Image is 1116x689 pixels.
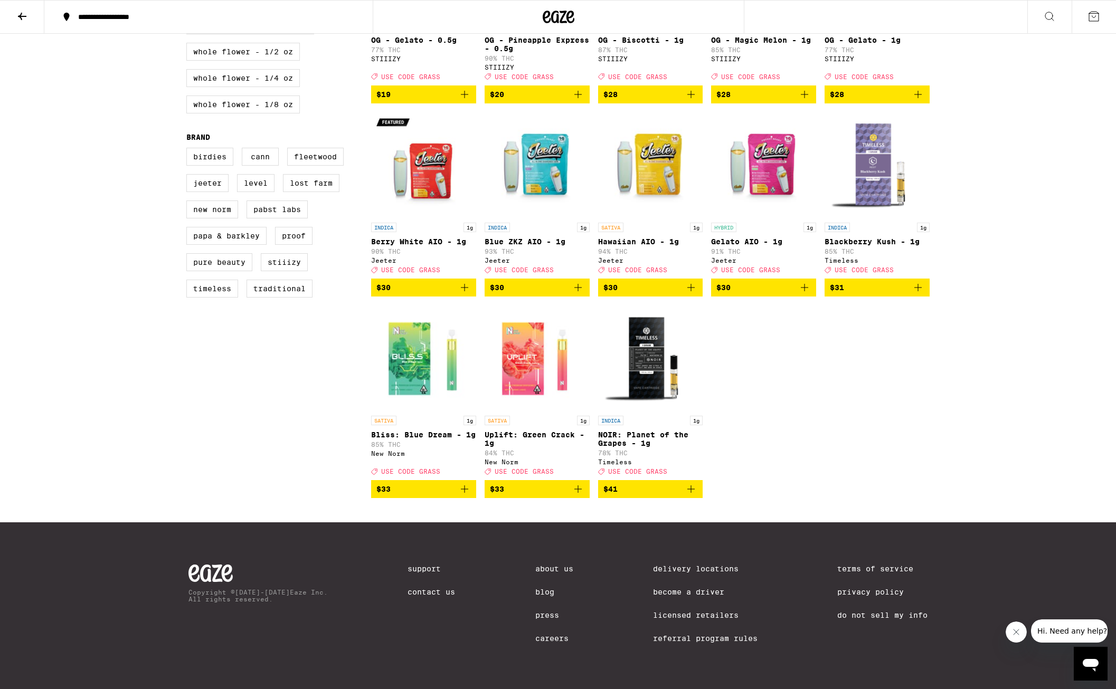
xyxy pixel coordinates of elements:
button: Add to bag [485,85,590,103]
label: Cann [242,148,279,166]
label: Whole Flower - 1/8 oz [186,95,300,113]
span: USE CODE GRASS [721,73,780,80]
div: Jeeter [598,257,703,264]
p: Blue ZKZ AIO - 1g [485,237,590,246]
label: Pabst Labs [247,200,308,218]
label: Jeeter [186,174,229,192]
div: New Norm [371,450,476,457]
a: Licensed Retailers [653,611,758,619]
img: Timeless - Blackberry Kush - 1g [825,112,930,217]
div: Timeless [598,458,703,465]
p: Bliss: Blue Dream - 1g [371,430,476,439]
button: Add to bag [485,480,590,498]
p: Blackberry Kush - 1g [825,237,930,246]
p: SATIVA [485,416,510,425]
img: Jeeter - Gelato AIO - 1g [711,112,816,217]
p: Gelato AIO - 1g [711,237,816,246]
p: 90% THC [485,55,590,62]
button: Add to bag [711,279,816,296]
p: OG - Gelato - 1g [825,36,930,44]
button: Add to bag [371,480,476,498]
button: Add to bag [711,85,816,103]
span: USE CODE GRASS [381,266,440,273]
p: 91% THC [711,248,816,255]
a: Press [535,611,573,619]
p: 1g [690,223,703,232]
a: Do Not Sell My Info [837,611,928,619]
a: Become a Driver [653,588,758,596]
button: Add to bag [485,279,590,296]
span: USE CODE GRASS [495,468,554,475]
label: Timeless [186,280,238,298]
p: 77% THC [825,46,930,53]
button: Add to bag [371,279,476,296]
label: New Norm [186,200,238,218]
p: 85% THC [371,441,476,448]
img: Jeeter - Blue ZKZ AIO - 1g [485,112,590,217]
p: 87% THC [598,46,703,53]
p: Uplift: Green Crack - 1g [485,430,590,447]
img: Timeless - NOIR: Planet of the Grapes - 1g [598,305,703,410]
button: Add to bag [598,85,703,103]
span: $30 [603,283,618,292]
a: Open page for Blackberry Kush - 1g from Timeless [825,112,930,279]
img: Jeeter - Berry White AIO - 1g [371,112,476,217]
span: $20 [490,90,504,99]
p: 77% THC [371,46,476,53]
p: 1g [464,223,476,232]
span: USE CODE GRASS [495,73,554,80]
p: 1g [464,416,476,425]
label: STIIIZY [261,253,308,271]
span: $41 [603,485,618,493]
p: INDICA [485,223,510,232]
a: Open page for Bliss: Blue Dream - 1g from New Norm [371,305,476,480]
span: $33 [376,485,391,493]
label: Traditional [247,280,313,298]
div: STIIIZY [371,55,476,62]
p: HYBRID [711,223,736,232]
p: 84% THC [485,449,590,456]
p: Berry White AIO - 1g [371,237,476,246]
label: Lost Farm [283,174,339,192]
div: STIIIZY [825,55,930,62]
p: 90% THC [371,248,476,255]
p: 85% THC [825,248,930,255]
span: USE CODE GRASS [608,73,667,80]
img: Jeeter - Hawaiian AIO - 1g [598,112,703,217]
iframe: Close message [1006,621,1027,643]
p: Copyright © [DATE]-[DATE] Eaze Inc. All rights reserved. [188,589,328,602]
span: $30 [376,283,391,292]
p: SATIVA [371,416,396,425]
span: USE CODE GRASS [608,266,667,273]
span: USE CODE GRASS [381,73,440,80]
p: 1g [803,223,816,232]
a: Open page for Uplift: Green Crack - 1g from New Norm [485,305,590,480]
a: Open page for Blue ZKZ AIO - 1g from Jeeter [485,112,590,279]
div: STIIIZY [485,64,590,71]
p: 1g [577,416,590,425]
p: OG - Gelato - 0.5g [371,36,476,44]
span: USE CODE GRASS [835,73,894,80]
a: Open page for Gelato AIO - 1g from Jeeter [711,112,816,279]
p: INDICA [371,223,396,232]
a: Support [408,564,455,573]
p: OG - Biscotti - 1g [598,36,703,44]
p: 1g [690,416,703,425]
p: 78% THC [598,449,703,456]
span: USE CODE GRASS [381,468,440,475]
div: Jeeter [485,257,590,264]
div: Jeeter [371,257,476,264]
div: STIIIZY [598,55,703,62]
button: Add to bag [598,480,703,498]
a: Open page for Berry White AIO - 1g from Jeeter [371,112,476,279]
p: 1g [577,223,590,232]
p: OG - Pineapple Express - 0.5g [485,36,590,53]
label: LEVEL [237,174,275,192]
span: $31 [830,283,844,292]
a: Privacy Policy [837,588,928,596]
p: INDICA [598,416,623,425]
p: 94% THC [598,248,703,255]
span: USE CODE GRASS [835,266,894,273]
a: Referral Program Rules [653,634,758,643]
a: Open page for Hawaiian AIO - 1g from Jeeter [598,112,703,279]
